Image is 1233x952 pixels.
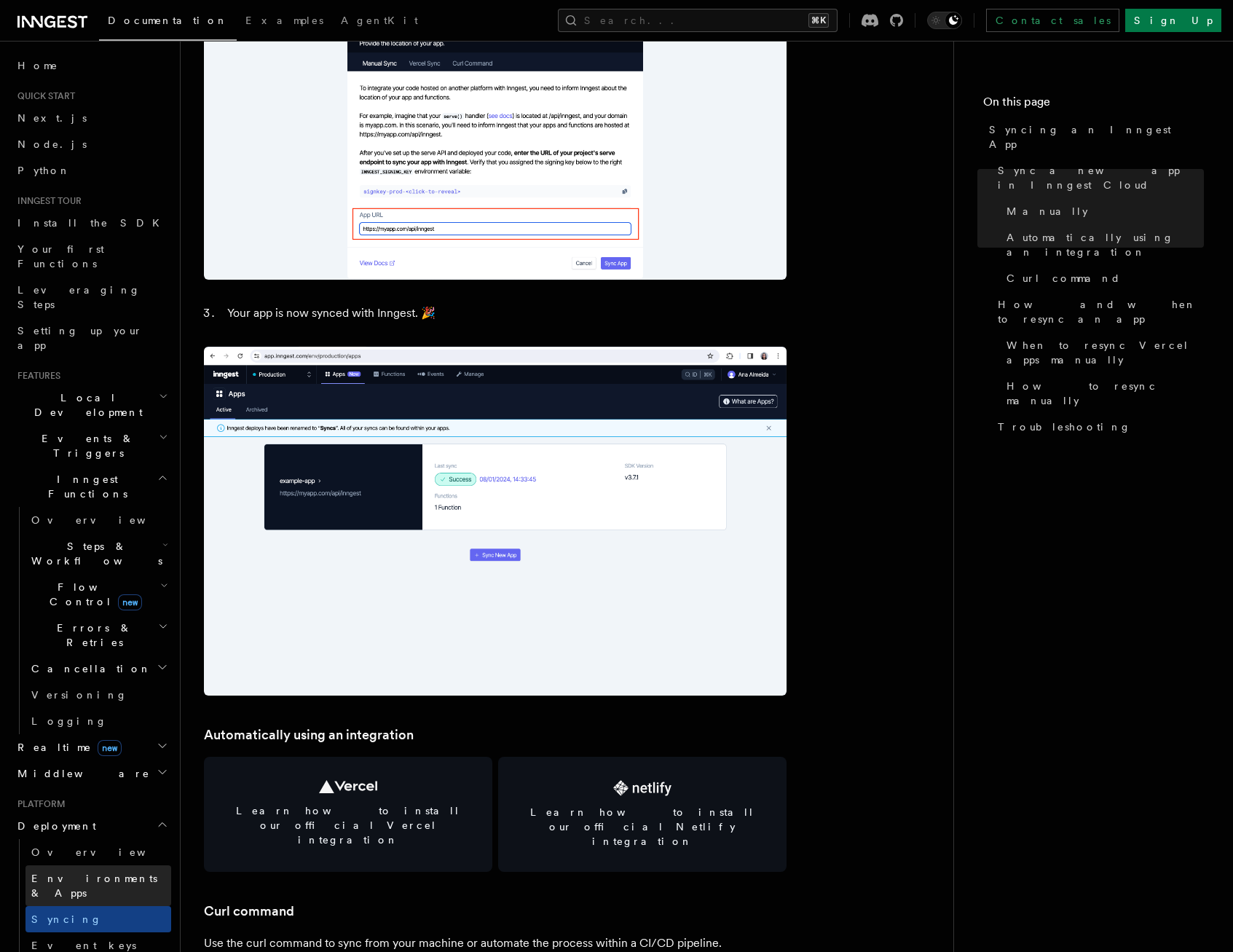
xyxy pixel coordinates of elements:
span: Platform [12,798,66,810]
a: Versioning [25,682,171,708]
span: Curl command [1007,271,1121,286]
a: Python [12,157,171,184]
a: Home [12,52,171,79]
a: Troubleshooting [992,414,1204,440]
span: Next.js [17,112,87,124]
span: Cancellation [25,661,151,676]
span: Inngest Functions [12,472,157,501]
span: Logging [31,715,107,727]
a: Curl command [204,901,294,921]
a: Install the SDK [12,210,171,236]
span: Flow Control [25,580,160,609]
span: AgentKit [341,15,418,26]
span: Environments & Apps [31,873,157,899]
a: Curl command [1001,265,1204,291]
a: Overview [25,507,171,533]
span: How to resync manually [1007,379,1204,408]
a: Automatically using an integration [204,725,414,745]
span: Setting up your app [17,325,143,351]
span: Quick start [12,90,75,102]
a: Logging [25,708,171,734]
button: Steps & Workflows [25,533,171,574]
span: Steps & Workflows [25,539,162,568]
span: Events & Triggers [12,431,159,460]
a: Setting up your app [12,318,171,358]
span: Troubleshooting [998,420,1131,434]
a: Leveraging Steps [12,277,171,318]
span: Syncing [31,913,102,925]
a: Documentation [99,4,237,41]
span: Learn how to install our official Netlify integration [516,805,769,849]
a: Syncing [25,906,171,932]
span: Versioning [31,689,127,701]
a: Sync a new app in Inngest Cloud [992,157,1204,198]
span: Errors & Retries [25,621,158,650]
kbd: ⌘K [808,13,829,28]
button: Realtimenew [12,734,171,760]
a: Manually [1001,198,1204,224]
a: How and when to resync an app [992,291,1204,332]
span: Automatically using an integration [1007,230,1204,259]
span: Your first Functions [17,243,104,270]
img: Inngest Cloud screen with apps [204,347,787,696]
span: Examples [245,15,323,26]
a: Environments & Apps [25,865,171,906]
button: Cancellation [25,656,171,682]
button: Errors & Retries [25,615,171,656]
span: new [118,594,142,610]
span: Middleware [12,766,150,781]
span: How and when to resync an app [998,297,1204,326]
a: Node.js [12,131,171,157]
button: Deployment [12,813,171,839]
a: How to resync manually [1001,373,1204,414]
a: Examples [237,4,332,39]
button: Flow Controlnew [25,574,171,615]
span: Local Development [12,390,159,420]
button: Middleware [12,760,171,787]
span: Overview [31,846,181,858]
a: Automatically using an integration [1001,224,1204,265]
button: Events & Triggers [12,425,171,466]
span: Overview [31,514,181,526]
span: Event keys [31,940,136,951]
a: Learn how to install our official Vercel integration [204,757,492,872]
span: Node.js [17,138,87,150]
span: Sync a new app in Inngest Cloud [998,163,1204,192]
a: AgentKit [332,4,427,39]
a: Learn how to install our official Netlify integration [498,757,787,872]
h4: On this page [983,93,1204,117]
a: Overview [25,839,171,865]
span: Features [12,370,60,382]
span: Home [17,58,58,73]
a: Contact sales [986,9,1119,32]
span: Install the SDK [17,217,168,229]
span: new [98,740,122,756]
li: Your app is now synced with Inngest. 🎉 [223,303,787,323]
button: Inngest Functions [12,466,171,507]
a: Your first Functions [12,236,171,277]
span: Documentation [108,15,228,26]
span: Deployment [12,819,96,833]
a: When to resync Vercel apps manually [1001,332,1204,373]
button: Local Development [12,385,171,425]
span: When to resync Vercel apps manually [1007,338,1204,367]
span: Syncing an Inngest App [989,122,1204,152]
button: Search...⌘K [558,9,838,32]
span: Python [17,165,71,176]
a: Sign Up [1125,9,1221,32]
span: Manually [1007,204,1088,219]
a: Syncing an Inngest App [983,117,1204,157]
div: Inngest Functions [12,507,171,734]
span: Leveraging Steps [17,284,141,310]
span: Inngest tour [12,195,82,207]
a: Next.js [12,105,171,131]
span: Realtime [12,740,122,755]
span: Learn how to install our official Vercel integration [221,803,475,847]
button: Toggle dark mode [927,12,962,29]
